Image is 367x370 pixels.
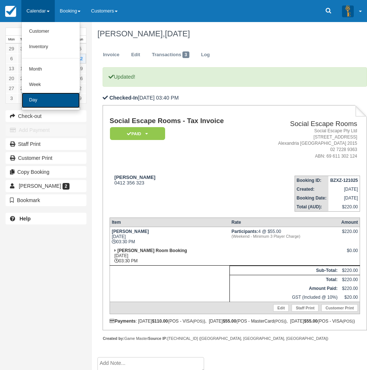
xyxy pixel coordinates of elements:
[110,117,253,125] h1: Social Escape Rooms - Tax Invoice
[6,180,86,192] a: [PERSON_NAME] 2
[117,248,187,253] strong: [PERSON_NAME] Room Booking
[110,319,136,324] strong: Payments
[328,202,360,212] td: $220.00
[110,246,229,266] td: [DATE] 03:30 PM
[165,29,190,38] span: [DATE]
[292,304,318,312] a: Staff Print
[342,319,353,323] small: (POS)
[126,48,146,62] a: Edit
[321,304,358,312] a: Customer Print
[75,44,86,54] a: 5
[17,36,29,44] th: Tue
[17,83,29,93] a: 28
[274,319,285,323] small: (POS)
[6,110,86,122] button: Check-out
[103,336,367,341] div: Game Master [TECHNICAL_ID] ([GEOGRAPHIC_DATA], [GEOGRAPHIC_DATA], [GEOGRAPHIC_DATA])
[339,293,360,302] td: $20.00
[256,120,357,128] h2: Social Escape Rooms
[75,64,86,73] a: 19
[328,194,360,202] td: [DATE]
[17,93,29,103] a: 4
[110,218,229,227] th: Item
[6,54,17,64] a: 6
[6,73,17,83] a: 20
[109,95,138,101] b: Checked-In
[6,138,86,150] a: Staff Print
[75,93,86,103] a: 9
[97,48,125,62] a: Invoice
[17,54,29,64] a: 7
[22,77,80,93] a: Week
[110,127,165,140] em: Paid
[231,234,337,238] em: (Weekend - Minimum 3 Player Charge)
[22,39,80,55] a: Inventory
[295,194,328,202] th: Booking Date:
[223,319,236,324] strong: $55.00
[182,51,189,58] span: 3
[304,319,318,324] strong: $55.00
[114,175,156,180] strong: [PERSON_NAME]
[339,218,360,227] th: Amount
[339,266,360,275] td: $220.00
[231,229,258,234] strong: Participants
[152,319,168,324] strong: $110.00
[17,64,29,73] a: 14
[6,124,86,136] button: Add Payment
[342,5,354,17] img: A3
[97,29,362,38] h1: [PERSON_NAME],
[110,319,360,324] div: : [DATE] (POS - VISA ), [DATE] (POS - MasterCard ), [DATE] (POS - VISA )
[6,152,86,164] a: Customer Print
[256,128,357,159] address: Social Escape Pty Ltd [STREET_ADDRESS] Alexandria [GEOGRAPHIC_DATA] 2015 02 7228 9363 ABN: 69 611...
[75,54,86,64] a: 12
[229,293,339,302] td: GST (Included @ 10%)
[193,319,204,323] small: (POS)
[75,83,86,93] a: 2
[6,194,86,206] button: Bookmark
[103,94,367,102] p: [DATE] 03:40 PM
[17,73,29,83] a: 21
[295,202,328,212] th: Total (AUD):
[63,183,70,190] span: 2
[6,44,17,54] a: 29
[6,93,17,103] a: 3
[295,185,328,194] th: Created:
[328,185,360,194] td: [DATE]
[6,213,86,224] a: Help
[196,48,215,62] a: Log
[339,275,360,284] td: $220.00
[146,48,195,62] a: Transactions3
[21,22,80,110] ul: Calendar
[112,229,149,234] strong: [PERSON_NAME]
[110,227,229,246] td: [DATE] 03:30 PM
[341,229,358,240] div: $220.00
[22,93,80,108] a: Day
[229,275,339,284] th: Total:
[148,336,168,341] strong: Source IP:
[5,6,16,17] img: checkfront-main-nav-mini-logo.png
[75,36,86,44] th: Sun
[6,36,17,44] th: Mon
[339,284,360,293] td: $220.00
[22,24,80,39] a: Customer
[341,248,358,259] div: $0.00
[103,67,367,87] p: Updated!
[75,73,86,83] a: 26
[17,44,29,54] a: 30
[6,64,17,73] a: 13
[330,178,358,183] strong: BZXZ-121025
[103,336,124,341] strong: Created by:
[19,216,31,222] b: Help
[22,62,80,77] a: Month
[273,304,289,312] a: Edit
[6,166,86,178] button: Copy Booking
[229,227,339,246] td: 4 @ $55.00
[295,176,328,185] th: Booking ID:
[19,183,61,189] span: [PERSON_NAME]
[110,127,163,140] a: Paid
[110,175,253,186] div: 0412 356 323
[6,83,17,93] a: 27
[229,284,339,293] th: Amount Paid:
[229,266,339,275] th: Sub-Total:
[229,218,339,227] th: Rate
